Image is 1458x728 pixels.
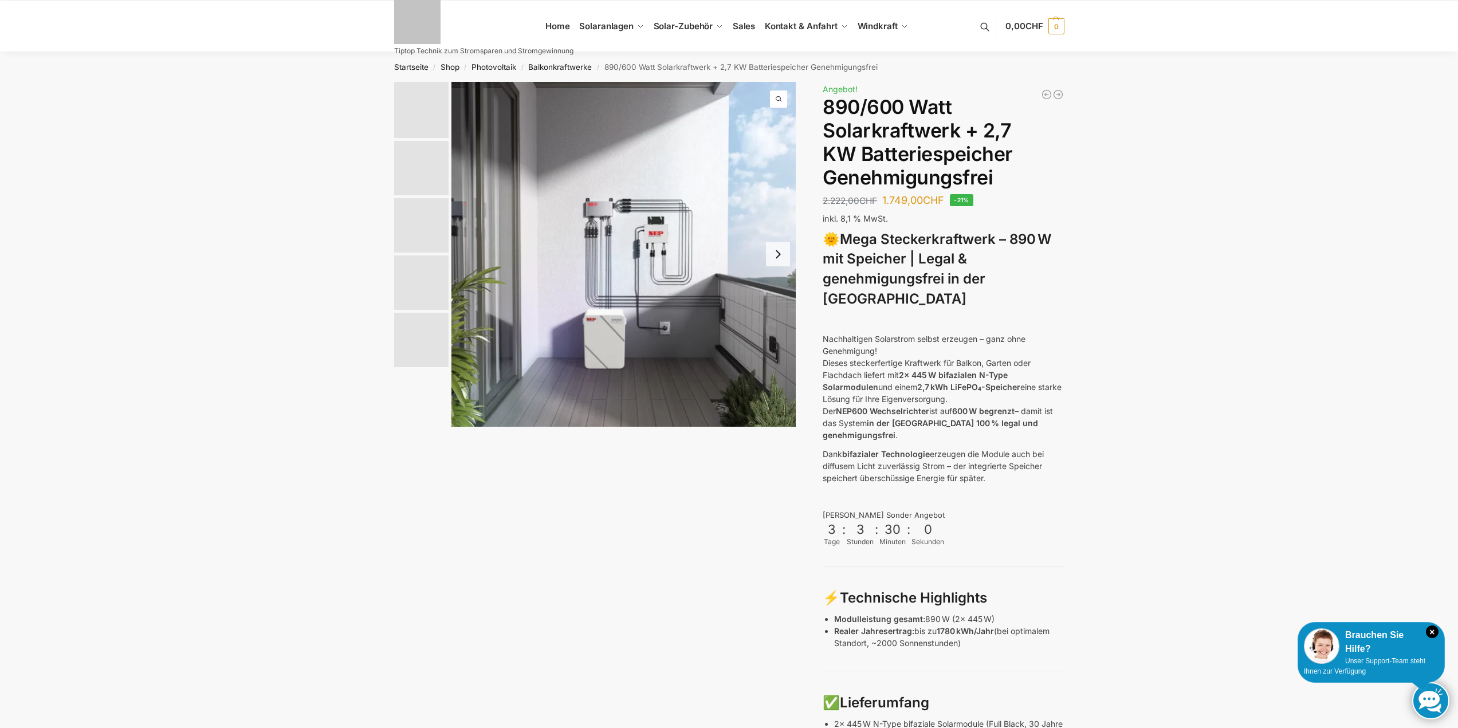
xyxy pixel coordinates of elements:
[917,382,1020,392] strong: 2,7 kWh LiFePO₄-Speicher
[823,195,877,206] bdi: 2.222,00
[471,62,516,72] a: Photovoltaik
[823,96,1064,189] h1: 890/600 Watt Solarkraftwerk + 2,7 KW Batteriespeicher Genehmigungsfrei
[879,537,906,547] div: Minuten
[1005,21,1043,32] span: 0,00
[728,1,760,52] a: Sales
[575,1,649,52] a: Solaranlagen
[823,693,1064,713] h3: ✅
[950,194,973,206] span: -21%
[907,522,910,544] div: :
[766,242,790,266] button: Next slide
[823,370,1008,392] strong: 2x 445 W bifazialen N-Type Solarmodulen
[834,626,914,636] strong: Realer Jahresertrag:
[579,21,634,32] span: Solaranlagen
[1048,18,1064,34] span: 0
[516,63,528,72] span: /
[592,63,604,72] span: /
[875,522,878,544] div: :
[840,589,987,606] strong: Technische Highlights
[847,537,874,547] div: Stunden
[1304,628,1339,664] img: Customer service
[451,82,796,427] img: Balkonkraftwerk mit 2,7kw Speicher
[765,21,838,32] span: Kontakt & Anfahrt
[823,231,1051,307] strong: Mega Steckerkraftwerk – 890 W mit Speicher | Legal & genehmigungsfrei in der [GEOGRAPHIC_DATA]
[1304,628,1439,656] div: Brauchen Sie Hilfe?
[842,449,930,459] strong: bifazialer Technologie
[881,522,905,537] div: 30
[823,448,1064,484] p: Dank erzeugen die Module auch bei diffusem Licht zuverlässig Strom – der integrierte Speicher spe...
[859,195,877,206] span: CHF
[848,522,873,537] div: 3
[1025,21,1043,32] span: CHF
[923,194,944,206] span: CHF
[394,313,449,367] img: Bificial 30 % mehr Leistung
[654,21,713,32] span: Solar-Zubehör
[429,63,441,72] span: /
[394,255,449,310] img: BDS1000
[834,625,1064,649] p: bis zu (bei optimalem Standort, ~2000 Sonnenstunden)
[823,84,858,94] span: Angebot!
[441,62,459,72] a: Shop
[823,230,1064,309] h3: 🌞
[911,537,944,547] div: Sekunden
[858,21,898,32] span: Windkraft
[1041,89,1052,100] a: Balkonkraftwerk 405/600 Watt erweiterbar
[823,418,1038,440] strong: in der [GEOGRAPHIC_DATA] 100 % legal und genehmigungsfrei
[760,1,852,52] a: Kontakt & Anfahrt
[840,694,929,711] strong: Lieferumfang
[459,63,471,72] span: /
[823,333,1064,441] p: Nachhaltigen Solarstrom selbst erzeugen – ganz ohne Genehmigung! Dieses steckerfertige Kraftwerk ...
[394,82,449,138] img: Balkonkraftwerk mit 2,7kw Speicher
[394,48,573,54] p: Tiptop Technik zum Stromsparen und Stromgewinnung
[823,537,841,547] div: Tage
[394,198,449,253] img: Bificial im Vergleich zu billig Modulen
[882,194,944,206] bdi: 1.749,00
[649,1,728,52] a: Solar-Zubehör
[913,522,943,537] div: 0
[394,62,429,72] a: Startseite
[1052,89,1064,100] a: Balkonkraftwerk 890 Watt Solarmodulleistung mit 2kW/h Zendure Speicher
[733,21,756,32] span: Sales
[1426,625,1439,638] i: Schließen
[823,588,1064,608] h3: ⚡
[937,626,994,636] strong: 1780 kWh/Jahr
[842,522,846,544] div: :
[528,62,592,72] a: Balkonkraftwerke
[394,141,449,195] img: Balkonkraftwerk mit 2,7kw Speicher
[834,613,1064,625] p: 890 W (2x 445 W)
[823,214,888,223] span: inkl. 8,1 % MwSt.
[1005,9,1064,44] a: 0,00CHF 0
[451,82,796,427] a: Steckerkraftwerk mit 2,7kwh-SpeicherBalkonkraftwerk mit 27kw Speicher
[952,406,1015,416] strong: 600 W begrenzt
[824,522,840,537] div: 3
[836,406,929,416] strong: NEP600 Wechselrichter
[834,614,925,624] strong: Modulleistung gesamt:
[823,510,1064,521] div: [PERSON_NAME] Sonder Angebot
[374,52,1084,82] nav: Breadcrumb
[852,1,913,52] a: Windkraft
[1304,657,1425,675] span: Unser Support-Team steht Ihnen zur Verfügung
